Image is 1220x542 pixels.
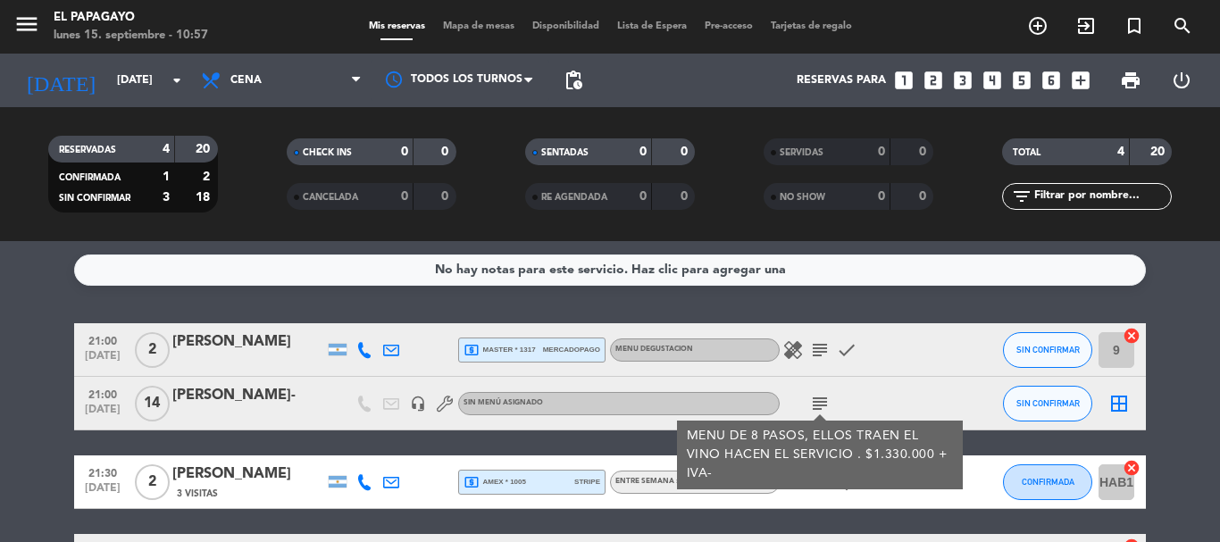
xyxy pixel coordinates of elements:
strong: 0 [919,190,930,203]
span: CHECK INS [303,148,352,157]
span: Reservas para [797,74,886,87]
i: looks_3 [951,69,974,92]
span: Mapa de mesas [434,21,523,31]
strong: 0 [441,190,452,203]
i: local_atm [464,474,480,490]
span: CANCELADA [303,193,358,202]
strong: 2 [203,171,213,183]
i: add_circle_outline [1027,15,1049,37]
span: SIN CONFIRMAR [59,194,130,203]
div: [PERSON_NAME] [172,463,324,486]
span: NO SHOW [780,193,825,202]
button: SIN CONFIRMAR [1003,332,1092,368]
button: SIN CONFIRMAR [1003,386,1092,421]
strong: 0 [681,190,691,203]
strong: 4 [163,143,170,155]
span: amex * 1005 [464,474,526,490]
strong: 0 [919,146,930,158]
i: [DATE] [13,61,108,100]
span: CONFIRMADA [1022,477,1074,487]
div: lunes 15. septiembre - 10:57 [54,27,208,45]
i: turned_in_not [1124,15,1145,37]
input: Filtrar por nombre... [1032,187,1171,206]
button: CONFIRMADA [1003,464,1092,500]
span: MENU DEGUSTACION [615,346,693,353]
span: 14 [135,386,170,421]
span: mercadopago [543,344,600,355]
span: TOTAL [1013,148,1040,157]
strong: 20 [196,143,213,155]
span: RE AGENDADA [541,193,607,202]
span: RESERVADAS [59,146,116,154]
div: El Papagayo [54,9,208,27]
span: pending_actions [563,70,584,91]
strong: 0 [681,146,691,158]
div: [PERSON_NAME] [172,330,324,354]
span: stripe [574,476,600,488]
strong: 1 [163,171,170,183]
span: SIN CONFIRMAR [1016,398,1080,408]
strong: 0 [878,146,885,158]
span: Cena [230,74,262,87]
strong: 0 [639,190,647,203]
span: Disponibilidad [523,21,608,31]
i: menu [13,11,40,38]
i: looks_6 [1040,69,1063,92]
strong: 0 [401,146,408,158]
div: No hay notas para este servicio. Haz clic para agregar una [435,260,786,280]
strong: 0 [639,146,647,158]
i: subject [809,393,831,414]
i: arrow_drop_down [166,70,188,91]
strong: 4 [1117,146,1124,158]
i: search [1172,15,1193,37]
div: [PERSON_NAME]- [172,384,324,407]
strong: 0 [441,146,452,158]
i: looks_two [922,69,945,92]
div: MENU DE 8 PASOS, ELLOS TRAEN EL VINO HACEN EL SERVICIO . $1.330.000 + IVA- [687,427,954,483]
i: check [836,339,857,361]
span: 21:00 [80,329,125,350]
span: Lista de Espera [608,21,696,31]
i: headset_mic [410,396,426,412]
span: 21:30 [80,462,125,482]
span: CONFIRMADA [59,173,121,182]
span: SENTADAS [541,148,589,157]
i: subject [809,339,831,361]
strong: 3 [163,191,170,204]
strong: 0 [401,190,408,203]
strong: 20 [1150,146,1168,158]
span: 21:00 [80,383,125,404]
strong: 0 [878,190,885,203]
i: cancel [1123,327,1141,345]
span: master * 1317 [464,342,536,358]
span: Sin menú asignado [464,399,543,406]
span: print [1120,70,1141,91]
span: [DATE] [80,350,125,371]
i: add_box [1069,69,1092,92]
span: 2 [135,332,170,368]
i: looks_one [892,69,915,92]
span: Mis reservas [360,21,434,31]
span: Tarjetas de regalo [762,21,861,31]
i: cancel [1123,459,1141,477]
i: healing [782,339,804,361]
span: [DATE] [80,482,125,503]
div: LOG OUT [1156,54,1207,107]
i: exit_to_app [1075,15,1097,37]
button: menu [13,11,40,44]
span: SIN CONFIRMAR [1016,345,1080,354]
i: power_settings_new [1171,70,1192,91]
i: filter_list [1011,186,1032,207]
i: looks_5 [1010,69,1033,92]
i: looks_4 [981,69,1004,92]
strong: 18 [196,191,213,204]
span: Pre-acceso [696,21,762,31]
i: border_all [1108,393,1130,414]
span: Entre Semana : Menú Degustación + 3 copas de vino + Noche Alojamiento [615,478,920,485]
span: 3 Visitas [177,487,218,501]
span: [DATE] [80,404,125,424]
span: 2 [135,464,170,500]
i: local_atm [464,342,480,358]
span: SERVIDAS [780,148,823,157]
